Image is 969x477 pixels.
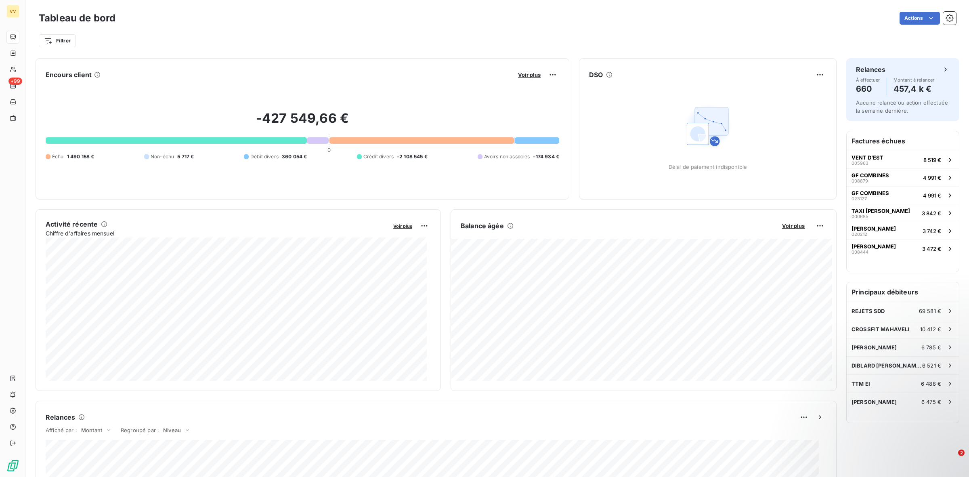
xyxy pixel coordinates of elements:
[923,157,941,163] span: 8 519 €
[516,71,543,78] button: Voir plus
[920,326,941,332] span: 10 412 €
[46,110,559,134] h2: -427 549,66 €
[852,380,870,387] span: TTM EI
[847,151,959,168] button: VENT D'EST0059638 519 €
[852,161,868,166] span: 005963
[669,164,747,170] span: Délai de paiement indisponible
[923,228,941,234] span: 3 742 €
[484,153,530,160] span: Avoirs non associés
[921,344,941,351] span: 6 785 €
[397,153,428,160] span: -2 108 545 €
[852,362,922,369] span: DIBLARD [PERSON_NAME] (D2S METALLERIE)
[921,380,941,387] span: 6 488 €
[922,246,941,252] span: 3 472 €
[856,65,885,74] h6: Relances
[856,99,948,114] span: Aucune relance ou action effectuée la semaine dernière.
[847,131,959,151] h6: Factures échues
[958,450,965,456] span: 2
[942,450,961,469] iframe: Intercom live chat
[589,70,603,80] h6: DSO
[461,221,504,231] h6: Balance âgée
[893,82,935,95] h4: 457,4 k €
[81,427,102,433] span: Montant
[282,153,307,160] span: 360 054 €
[922,210,941,216] span: 3 842 €
[847,204,959,222] button: TAXI [PERSON_NAME]0006853 842 €
[327,147,331,153] span: 0
[250,153,279,160] span: Débit divers
[39,34,76,47] button: Filtrer
[6,5,19,18] div: VV
[163,427,181,433] span: Niveau
[852,208,910,214] span: TAXI [PERSON_NAME]
[682,101,734,152] img: Empty state
[46,229,388,237] span: Chiffre d'affaires mensuel
[39,11,115,25] h3: Tableau de bord
[852,225,896,232] span: [PERSON_NAME]
[6,459,19,472] img: Logo LeanPay
[8,78,22,85] span: +99
[922,362,941,369] span: 6 521 €
[852,326,910,332] span: CROSSFIT MAHAVELI
[847,282,959,302] h6: Principaux débiteurs
[852,250,868,254] span: 008444
[852,344,897,351] span: [PERSON_NAME]
[852,190,889,196] span: GF COMBINES
[900,12,940,25] button: Actions
[923,174,941,181] span: 4 991 €
[391,222,415,229] button: Voir plus
[393,223,412,229] span: Voir plus
[919,308,941,314] span: 69 581 €
[852,214,868,219] span: 000685
[46,412,75,422] h6: Relances
[852,308,885,314] span: REJETS SDD
[151,153,174,160] span: Non-échu
[847,222,959,240] button: [PERSON_NAME]0202123 742 €
[177,153,194,160] span: 5 717 €
[67,153,94,160] span: 1 490 158 €
[780,222,807,229] button: Voir plus
[121,427,159,433] span: Regroupé par :
[923,192,941,199] span: 4 991 €
[782,223,805,229] span: Voir plus
[852,232,867,237] span: 020212
[363,153,394,160] span: Crédit divers
[852,243,896,250] span: [PERSON_NAME]
[847,240,959,257] button: [PERSON_NAME]0084443 472 €
[46,70,92,80] h6: Encours client
[518,71,541,78] span: Voir plus
[852,172,889,179] span: GF COMBINES
[46,427,77,433] span: Affiché par :
[46,219,98,229] h6: Activité récente
[893,78,935,82] span: Montant à relancer
[852,179,868,183] span: 008879
[852,154,883,161] span: VENT D'EST
[847,186,959,204] button: GF COMBINES0231274 991 €
[847,168,959,186] button: GF COMBINES0088794 991 €
[52,153,64,160] span: Échu
[533,153,559,160] span: -174 934 €
[852,196,867,201] span: 023127
[856,78,880,82] span: À effectuer
[856,82,880,95] h4: 660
